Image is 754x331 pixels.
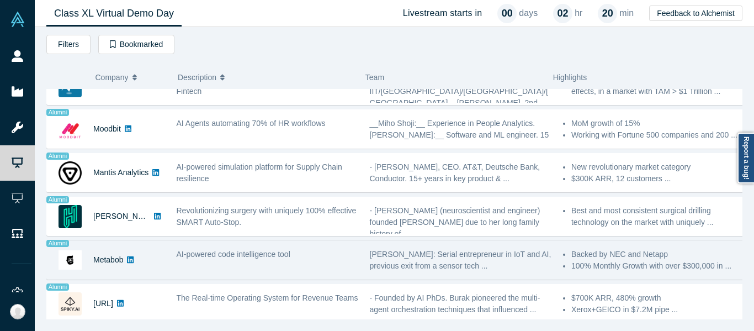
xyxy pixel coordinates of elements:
div: 20 [598,4,617,23]
div: 02 [553,4,572,23]
span: [PERSON_NAME]: Serial entrepreneur in IoT and AI, previous exit from a sensor tech ... [370,250,551,270]
span: Marketplace for SaaS/AI & Services, powered by Fintech [177,75,344,96]
img: Hubly Surgical's Logo [59,205,82,228]
p: hr [575,7,582,20]
span: Alumni [46,196,69,203]
li: 100% Monthly Growth with over $300,000 in ... [571,260,745,272]
button: Feedback to Alchemist [649,6,742,21]
span: AI Agents automating 70% of HR workflows [177,119,326,128]
li: New revolutionary market category [571,161,745,173]
span: Highlights [553,73,587,82]
a: Class XL Virtual Demo Day [46,1,182,27]
img: Michelle Ann Chua's Account [10,304,25,319]
li: $300K ARR, 12 customers ... [571,173,745,185]
p: min [619,7,634,20]
a: Metabob [93,255,123,264]
li: $700K ARR, 480% growth [571,292,745,304]
img: Moodbit's Logo [59,118,82,141]
span: AI-powered simulation platform for Supply Chain resilience [177,162,342,183]
img: Spiky.ai's Logo [59,292,82,316]
img: Mantis Analytics's Logo [59,161,82,185]
button: Description [178,66,354,89]
span: Alumni [46,240,69,247]
a: Mantis Analytics [93,168,148,177]
span: AI-powered code intelligence tool [177,250,290,259]
img: Alchemist Vault Logo [10,12,25,27]
button: Filters [46,35,91,54]
span: The Real-time Operating System for Revenue Teams [177,293,358,302]
li: Xerox+GEICO in $7.2M pipe ... [571,304,745,316]
button: Company [95,66,167,89]
a: [URL] [93,299,113,308]
span: Description [178,66,216,89]
a: [PERSON_NAME] Surgical [93,212,187,220]
li: Backed by NEC and Netapp [571,249,745,260]
p: days [519,7,538,20]
span: - Founded by AI PhDs. Burak pioneered the multi-agent orchestration techniques that influenced ... [370,293,540,314]
span: - [PERSON_NAME]: third time founder, 1 exit. IIT/[GEOGRAPHIC_DATA]/[GEOGRAPHIC_DATA]/[GEOGRAPHIC_... [370,75,548,107]
li: Working with Fortune 500 companies and 200 ... [571,129,745,141]
span: Company [95,66,129,89]
span: Alumni [46,283,69,291]
button: Bookmarked [98,35,174,54]
span: Alumni [46,153,69,160]
img: Metabob's Logo [59,249,82,272]
a: Moodbit [93,124,121,133]
span: - [PERSON_NAME] (neuroscientist and engineer) founded [PERSON_NAME] due to her long family histor... [370,206,540,238]
span: __Miho Shoji:__ Experience in People Analytics. [PERSON_NAME]:__ Software and ML engineer. 15 ... [370,119,549,151]
h4: Livestream starts in [403,8,482,18]
span: Team [365,73,384,82]
span: Alumni [46,109,69,116]
span: - [PERSON_NAME], CEO. AT&T, Deutsche Bank, Conductor. 15+ years in key product & ... [370,162,540,183]
li: Best and most consistent surgical drilling technology on the market with uniquely ... [571,205,745,228]
a: Report a bug! [737,133,754,183]
div: 00 [497,4,517,23]
span: Revolutionizing surgery with uniquely 100% effective SMART Auto-Stop. [177,206,357,227]
li: MoM growth of 15% [571,118,745,129]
